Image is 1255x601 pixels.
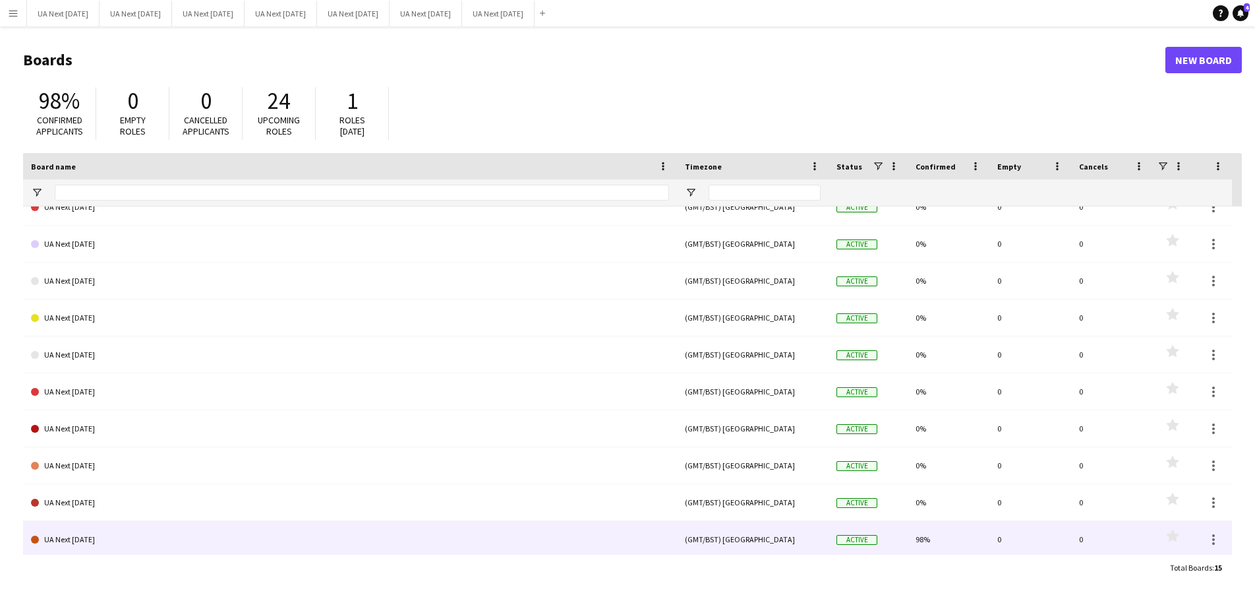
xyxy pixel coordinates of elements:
div: 0 [989,521,1071,557]
div: 0 [1071,373,1153,410]
h1: Boards [23,50,1165,70]
a: UA Next [DATE] [31,447,669,484]
div: (GMT/BST) [GEOGRAPHIC_DATA] [677,447,829,484]
span: 0 [200,86,212,115]
span: Active [836,276,877,286]
a: UA Next [DATE] [31,189,669,226]
div: 0% [908,410,989,447]
span: Roles [DATE] [339,114,365,137]
div: (GMT/BST) [GEOGRAPHIC_DATA] [677,410,829,447]
span: 4 [1244,3,1250,12]
button: UA Next [DATE] [317,1,390,26]
a: UA Next [DATE] [31,410,669,447]
a: UA Next [DATE] [31,300,669,336]
span: 98% [39,86,80,115]
div: (GMT/BST) [GEOGRAPHIC_DATA] [677,373,829,410]
div: 0 [989,484,1071,521]
div: 0 [1071,336,1153,373]
div: 0% [908,336,989,373]
span: Board name [31,162,76,172]
a: 4 [1233,5,1248,21]
div: (GMT/BST) [GEOGRAPHIC_DATA] [677,189,829,225]
div: 0 [1071,521,1153,557]
div: 0 [1071,226,1153,262]
div: 0 [1071,300,1153,336]
span: 1 [347,86,358,115]
div: 0% [908,484,989,521]
div: 0% [908,300,989,336]
span: 24 [268,86,290,115]
div: 0 [989,226,1071,262]
div: 0 [989,447,1071,484]
span: Active [836,239,877,249]
div: (GMT/BST) [GEOGRAPHIC_DATA] [677,521,829,557]
span: Active [836,424,877,434]
div: 0 [989,373,1071,410]
span: 0 [127,86,138,115]
div: 0 [1071,263,1153,299]
span: Confirmed [916,162,956,172]
div: 0 [989,410,1071,447]
span: Active [836,461,877,471]
div: (GMT/BST) [GEOGRAPHIC_DATA] [677,263,829,299]
button: UA Next [DATE] [390,1,462,26]
button: UA Next [DATE] [462,1,535,26]
div: (GMT/BST) [GEOGRAPHIC_DATA] [677,300,829,336]
div: (GMT/BST) [GEOGRAPHIC_DATA] [677,336,829,373]
span: Confirmed applicants [36,114,83,137]
button: UA Next [DATE] [100,1,172,26]
span: Active [836,387,877,397]
span: Cancels [1079,162,1108,172]
div: 0 [989,300,1071,336]
span: Active [836,535,877,545]
div: 0 [1071,447,1153,484]
div: 0% [908,373,989,410]
a: UA Next [DATE] [31,263,669,300]
a: UA Next [DATE] [31,373,669,410]
div: 0 [989,189,1071,225]
input: Board name Filter Input [55,185,669,201]
div: (GMT/BST) [GEOGRAPHIC_DATA] [677,484,829,521]
div: 0% [908,447,989,484]
span: Empty roles [120,114,146,137]
a: UA Next [DATE] [31,484,669,521]
span: Timezone [685,162,722,172]
button: Open Filter Menu [685,187,697,199]
div: 0 [989,336,1071,373]
div: (GMT/BST) [GEOGRAPHIC_DATA] [677,226,829,262]
a: UA Next [DATE] [31,336,669,373]
a: UA Next [DATE] [31,226,669,263]
div: : [1170,555,1222,581]
span: Empty [997,162,1021,172]
span: Total Boards [1170,563,1212,573]
span: Active [836,203,877,212]
span: Status [836,162,862,172]
span: Active [836,350,877,360]
div: 0 [1071,410,1153,447]
a: UA Next [DATE] [31,521,669,558]
div: 0% [908,263,989,299]
span: Active [836,498,877,508]
span: Cancelled applicants [183,114,229,137]
button: UA Next [DATE] [172,1,245,26]
a: New Board [1165,47,1242,73]
span: Active [836,313,877,323]
span: 15 [1214,563,1222,573]
button: UA Next [DATE] [245,1,317,26]
div: 0 [1071,189,1153,225]
div: 0% [908,189,989,225]
span: Upcoming roles [258,114,300,137]
button: Open Filter Menu [31,187,43,199]
div: 0 [1071,484,1153,521]
button: UA Next [DATE] [27,1,100,26]
div: 0% [908,226,989,262]
div: 98% [908,521,989,557]
div: 0 [989,263,1071,299]
input: Timezone Filter Input [709,185,821,201]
